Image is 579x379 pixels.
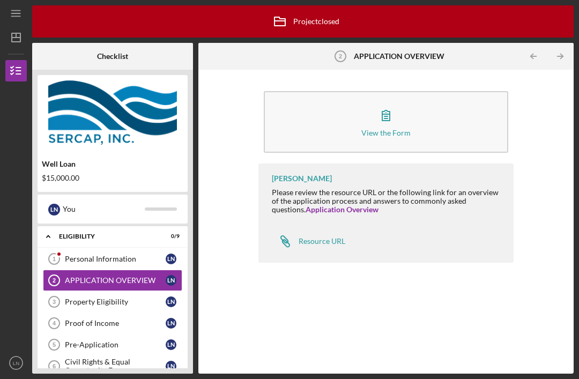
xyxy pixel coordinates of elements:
[53,320,56,326] tspan: 4
[59,233,153,240] div: Eligibility
[264,91,508,153] button: View the Form
[42,174,183,182] div: $15,000.00
[65,276,166,285] div: APPLICATION OVERVIEW
[272,231,345,252] a: Resource URL
[339,53,342,60] tspan: 2
[97,52,128,61] b: Checklist
[43,270,182,291] a: 2APPLICATION OVERVIEWLN
[160,233,180,240] div: 0 / 9
[38,80,188,145] img: Product logo
[65,358,166,375] div: Civil Rights & Equal Opportunity Forms
[53,341,56,348] tspan: 5
[53,299,56,305] tspan: 3
[272,174,332,183] div: [PERSON_NAME]
[166,275,176,286] div: L N
[65,255,166,263] div: Personal Information
[65,340,166,349] div: Pre-Application
[166,339,176,350] div: L N
[53,363,56,369] tspan: 6
[43,291,182,313] a: 3Property EligibilityLN
[43,334,182,355] a: 5Pre-ApplicationLN
[266,8,339,35] div: Project closed
[43,355,182,377] a: 6Civil Rights & Equal Opportunity FormsLN
[53,256,56,262] tspan: 1
[65,298,166,306] div: Property Eligibility
[42,160,183,168] div: Well Loan
[272,188,503,214] div: Please review the resource URL or the following link for an overview of the application process a...
[43,248,182,270] a: 1Personal InformationLN
[65,319,166,328] div: Proof of Income
[13,360,19,366] text: LN
[53,277,56,284] tspan: 2
[166,296,176,307] div: L N
[166,361,176,371] div: L N
[354,52,444,61] b: APPLICATION OVERVIEW
[306,205,378,214] a: Application Overview
[299,237,345,246] div: Resource URL
[166,254,176,264] div: L N
[43,313,182,334] a: 4Proof of IncomeLN
[48,204,60,215] div: L N
[5,352,27,374] button: LN
[361,129,411,137] div: View the Form
[166,318,176,329] div: L N
[63,200,145,218] div: You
